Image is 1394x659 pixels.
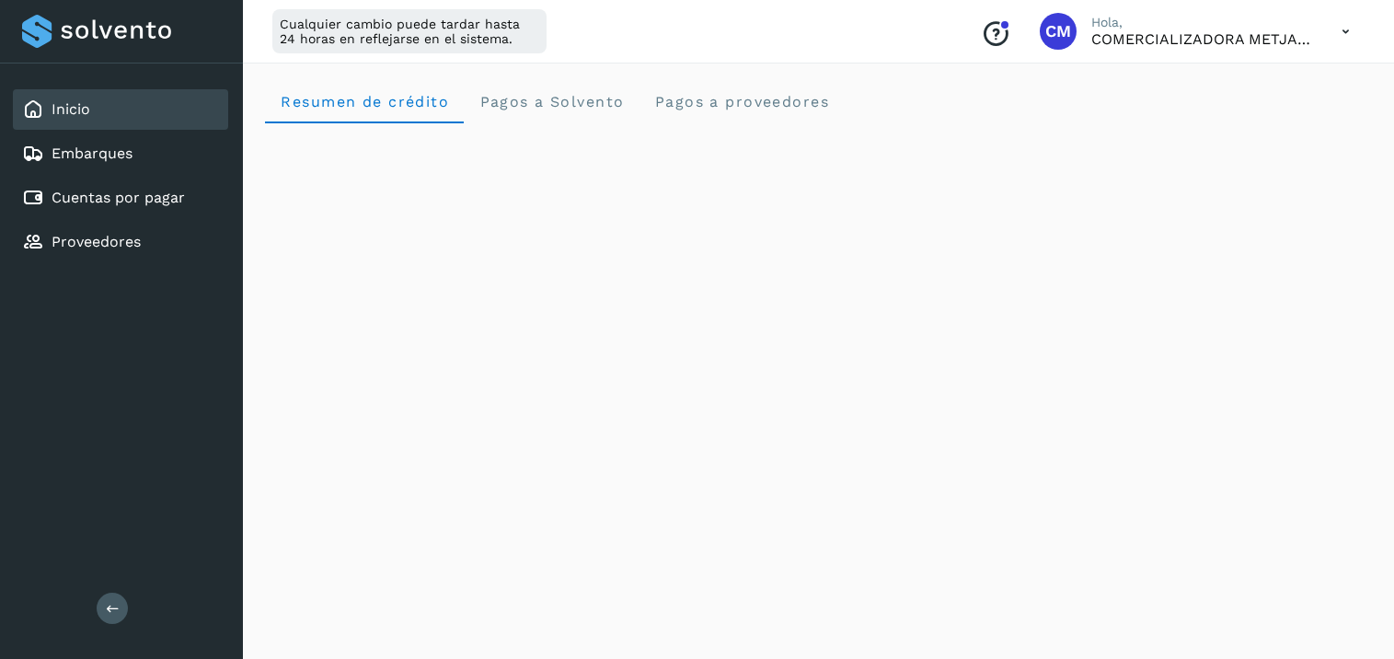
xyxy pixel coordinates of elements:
[653,93,829,110] span: Pagos a proveedores
[52,233,141,250] a: Proveedores
[52,189,185,206] a: Cuentas por pagar
[280,93,449,110] span: Resumen de crédito
[52,145,132,162] a: Embarques
[1091,15,1312,30] p: Hola,
[272,9,547,53] div: Cualquier cambio puede tardar hasta 24 horas en reflejarse en el sistema.
[13,133,228,174] div: Embarques
[13,178,228,218] div: Cuentas por pagar
[478,93,624,110] span: Pagos a Solvento
[1091,30,1312,48] p: COMERCIALIZADORA METJAM SA DE CV
[13,89,228,130] div: Inicio
[13,222,228,262] div: Proveedores
[52,100,90,118] a: Inicio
